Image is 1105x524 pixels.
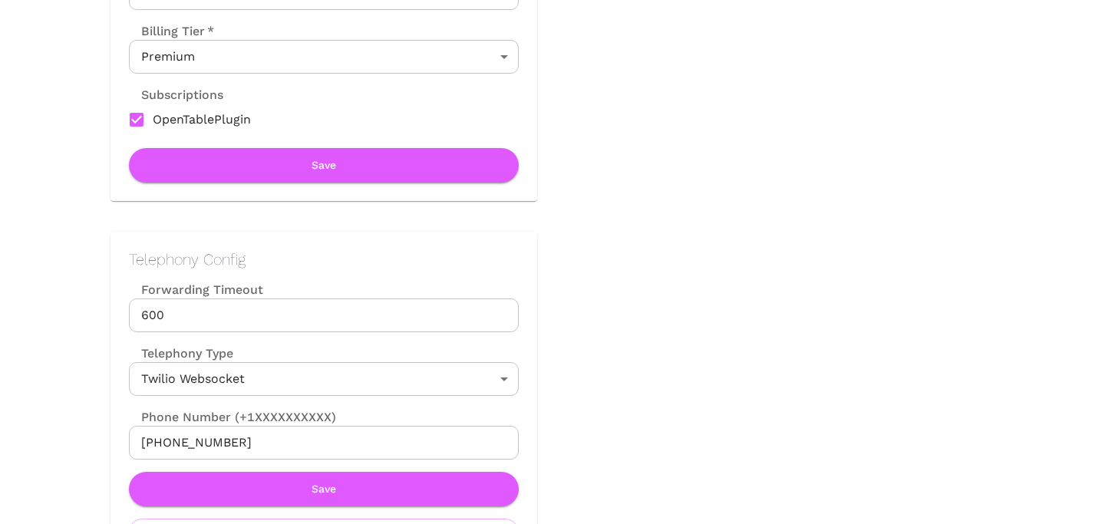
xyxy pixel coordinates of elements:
label: Billing Tier [129,22,214,40]
h2: Telephony Config [129,250,519,269]
label: Forwarding Timeout [129,281,519,298]
button: Save [129,472,519,506]
div: Twilio Websocket [129,362,519,396]
button: Save [129,148,519,183]
div: Premium [129,40,519,74]
label: Subscriptions [129,86,223,104]
span: OpenTablePlugin [153,110,251,129]
label: Phone Number (+1XXXXXXXXXX) [129,408,519,426]
label: Telephony Type [129,344,233,362]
